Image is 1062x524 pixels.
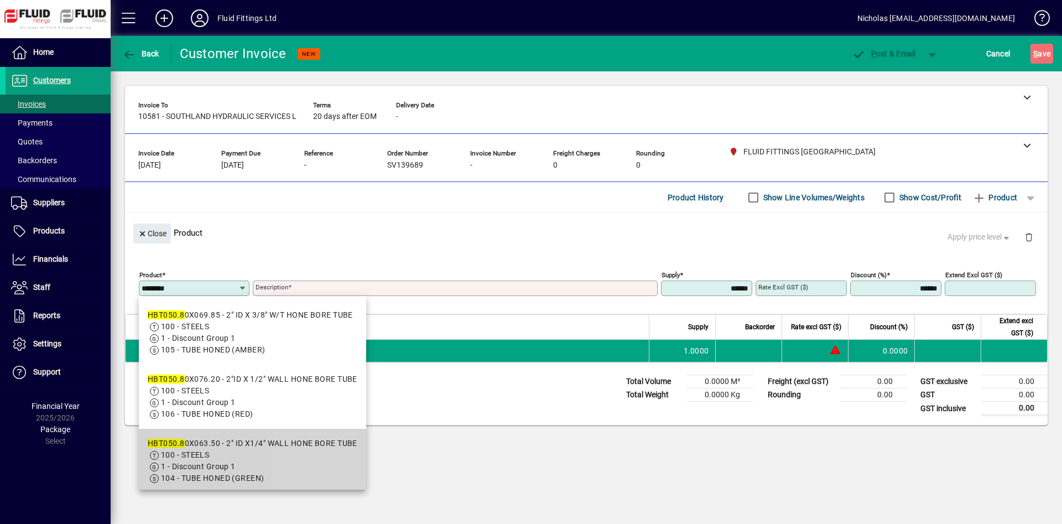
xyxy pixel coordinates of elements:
div: Customer Invoice [180,45,287,63]
a: Suppliers [6,189,111,217]
span: 0 [636,161,641,170]
span: Apply price level [948,231,1012,243]
span: Invoices [11,100,46,108]
span: S [1033,49,1038,58]
span: 1 - Discount Group 1 [161,334,236,343]
span: Financials [33,255,68,263]
label: Show Cost/Profit [897,192,961,203]
span: Communications [11,175,76,184]
td: 0.00 [840,375,906,388]
span: NEW [302,50,316,58]
span: 1 - Discount Group 1 [161,398,236,407]
td: Rounding [762,388,840,402]
span: Settings [33,339,61,348]
td: GST exclusive [915,375,981,388]
span: - [304,161,306,170]
td: Total Weight [621,388,687,402]
span: 100 - STEELS [161,450,209,459]
mat-option: HBT050.80X069.85 - 2" ID X 3/8" W/T HONE BORE TUBE [139,300,366,365]
span: Financial Year [32,402,80,411]
mat-option: HBT050.80X076.20 - 2"ID X 1/2" WALL HONE BORE TUBE [139,365,366,429]
button: Profile [182,8,217,28]
button: Product History [663,188,728,207]
div: Product [125,212,1048,253]
span: ost & Email [852,49,916,58]
a: Invoices [6,95,111,113]
button: Apply price level [943,227,1016,247]
span: [DATE] [138,161,161,170]
td: 0.00 [981,402,1048,416]
span: 20 days after EOM [313,112,377,121]
span: 1.0000 [684,345,709,356]
a: Staff [6,274,111,302]
span: [DATE] [221,161,244,170]
div: 0X076.20 - 2"ID X 1/2" WALL HONE BORE TUBE [148,373,357,385]
span: Package [40,425,70,434]
td: 0.0000 Kg [687,388,753,402]
span: 100 - STEELS [161,386,209,395]
label: Show Line Volumes/Weights [761,192,865,203]
a: Financials [6,246,111,273]
a: Payments [6,113,111,132]
span: Suppliers [33,198,65,207]
span: P [871,49,876,58]
mat-label: Extend excl GST ($) [945,271,1002,279]
mat-label: Supply [662,271,680,279]
span: Close [138,225,166,243]
span: - [396,112,398,121]
app-page-header-button: Back [111,44,171,64]
td: GST [915,388,981,402]
a: Knowledge Base [1026,2,1048,38]
a: Products [6,217,111,245]
div: 0X063.50 - 2" ID X1/4" WALL HONE BORE TUBE [148,438,357,449]
span: ave [1033,45,1050,63]
span: 1 - Discount Group 1 [161,462,236,471]
mat-label: Rate excl GST ($) [758,283,808,291]
span: 104 - TUBE HONED (GREEN) [161,474,264,483]
div: Fluid Fittings Ltd [217,9,277,27]
td: 0.0000 M³ [687,375,753,388]
a: Communications [6,170,111,189]
span: Backorders [11,156,57,165]
span: Payments [11,118,53,127]
a: Support [6,359,111,386]
td: GST inclusive [915,402,981,416]
a: Settings [6,330,111,358]
span: 106 - TUBE HONED (RED) [161,409,253,418]
em: HBT050.8 [148,439,185,448]
span: Discount (%) [870,321,908,333]
span: 10581 - SOUTHLAND HYDRAULIC SERVICES L [138,112,296,121]
span: Product History [668,189,724,206]
span: - [470,161,472,170]
app-page-header-button: Close [131,228,174,238]
span: Back [122,49,159,58]
a: Reports [6,302,111,330]
app-page-header-button: Delete [1016,232,1042,242]
span: Quotes [11,137,43,146]
button: Close [133,224,171,243]
td: 0.00 [981,375,1048,388]
button: Post & Email [846,44,922,64]
span: Extend excl GST ($) [988,315,1033,339]
span: Staff [33,283,50,292]
span: 100 - STEELS [161,322,209,331]
mat-label: Discount (%) [851,271,887,279]
mat-label: Product [139,271,162,279]
td: Freight (excl GST) [762,375,840,388]
mat-option: HBT050.80X063.50 - 2" ID X1/4" WALL HONE BORE TUBE [139,429,366,493]
button: Save [1030,44,1053,64]
em: HBT050.8 [148,375,185,383]
a: Quotes [6,132,111,151]
span: Supply [688,321,709,333]
span: Products [33,226,65,235]
td: 0.0000 [848,340,914,362]
button: Add [147,8,182,28]
span: Rate excl GST ($) [791,321,841,333]
div: Nicholas [EMAIL_ADDRESS][DOMAIN_NAME] [857,9,1015,27]
a: Backorders [6,151,111,170]
a: Home [6,39,111,66]
span: Cancel [986,45,1011,63]
button: Back [119,44,162,64]
td: 0.00 [981,388,1048,402]
span: Home [33,48,54,56]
